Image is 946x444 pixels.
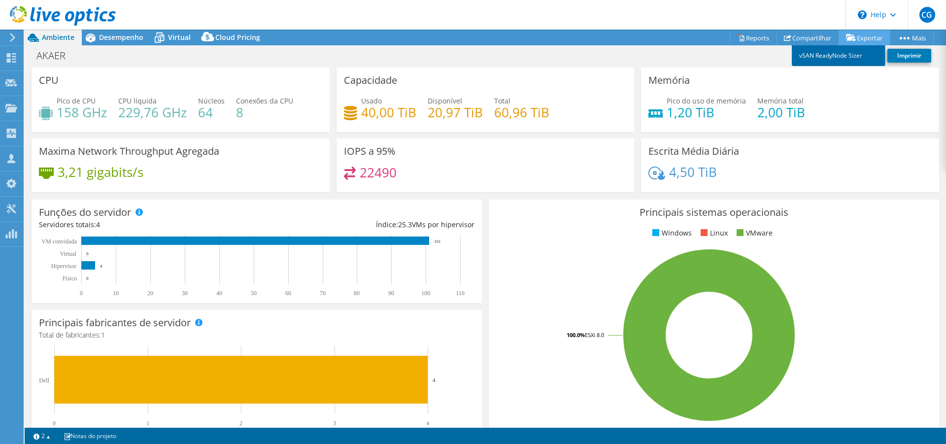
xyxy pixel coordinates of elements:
[388,290,394,297] text: 90
[360,167,397,178] h4: 22490
[257,219,474,230] div: Índice: VMs por hipervisor
[57,430,123,442] a: Notas do projeto
[585,331,604,339] tspan: ESXi 8.0
[198,96,225,105] span: Núcleos
[57,107,107,118] h4: 158 GHz
[146,420,149,427] text: 1
[669,167,717,177] h4: 4,50 TiB
[168,33,191,42] span: Virtual
[198,107,225,118] h4: 64
[216,290,222,297] text: 40
[118,107,187,118] h4: 229,76 GHz
[215,33,260,42] span: Cloud Pricing
[698,228,728,239] li: Linux
[57,96,96,105] span: Pico de CPU
[39,146,219,157] h3: Maxima Network Throughput Agregada
[421,290,430,297] text: 100
[428,96,462,105] span: Disponível
[757,96,804,105] span: Memória total
[398,220,412,229] span: 25.3
[39,330,474,341] h4: Total de fabricantes:
[757,107,805,118] h4: 2,00 TiB
[285,290,291,297] text: 60
[456,290,465,297] text: 110
[320,290,326,297] text: 70
[60,250,77,257] text: Virtual
[434,239,441,244] text: 101
[51,263,76,270] text: Hipervisor
[333,420,336,427] text: 3
[567,331,585,339] tspan: 100.0%
[667,107,746,118] h4: 1,20 TiB
[39,219,257,230] div: Servidores totais:
[100,264,102,269] text: 4
[494,107,549,118] h4: 60,96 TiB
[354,290,360,297] text: 80
[58,167,143,177] h4: 3,21 gigabits/s
[147,290,153,297] text: 20
[648,146,739,157] h3: Escrita Média Diária
[858,10,867,19] svg: \n
[428,107,483,118] h4: 20,97 TiB
[182,290,188,297] text: 30
[251,290,257,297] text: 50
[648,75,690,86] h3: Memória
[32,50,81,61] h1: AKAER
[361,107,416,118] h4: 40,00 TiB
[53,420,56,427] text: 0
[792,45,885,66] a: vSAN ReadyNode Sizer
[39,75,59,86] h3: CPU
[730,30,777,45] a: Reports
[433,377,436,383] text: 4
[99,33,143,42] span: Desempenho
[113,290,119,297] text: 10
[361,96,382,105] span: Usado
[919,7,935,23] span: CG
[344,146,396,157] h3: IOPS a 95%
[42,33,74,42] span: Ambiente
[39,207,131,218] h3: Funções do servidor
[39,317,191,328] h3: Principais fabricantes de servidor
[426,420,429,427] text: 4
[41,238,77,245] text: VM convidada
[344,75,397,86] h3: Capacidade
[650,228,692,239] li: Windows
[80,290,83,297] text: 0
[27,430,57,442] a: 2
[101,330,105,340] span: 1
[86,276,89,281] text: 0
[494,96,510,105] span: Total
[839,30,890,45] a: Exportar
[887,49,931,63] a: Imprimir
[236,96,293,105] span: Conexões da CPU
[118,96,157,105] span: CPU líquida
[63,275,77,282] tspan: Físico
[96,220,100,229] span: 4
[496,207,932,218] h3: Principais sistemas operacionais
[734,228,773,239] li: VMware
[39,377,49,384] text: Dell
[890,30,934,45] a: Mais
[777,30,839,45] a: Compartilhar
[236,107,293,118] h4: 8
[86,251,89,256] text: 0
[239,420,242,427] text: 2
[667,96,746,105] span: Pico do uso de memória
